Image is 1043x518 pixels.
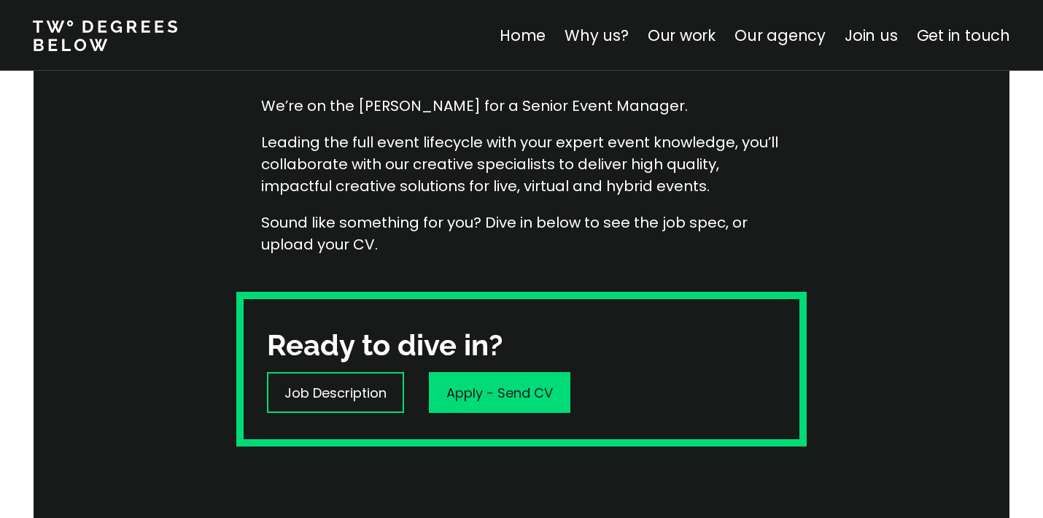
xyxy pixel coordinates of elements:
[267,372,404,413] a: Job Description
[500,25,546,46] a: Home
[734,25,826,46] a: Our agency
[429,372,570,413] a: Apply - Send CV
[565,25,629,46] a: Why us?
[446,383,553,403] p: Apply - Send CV
[284,383,387,403] p: Job Description
[267,325,503,365] h3: Ready to dive in?
[261,95,783,117] p: We’re on the [PERSON_NAME] for a Senior Event Manager.
[261,212,783,255] p: Sound like something for you? Dive in below to see the job spec, or upload your CV.
[261,131,783,197] p: Leading the full event lifecycle with your expert event knowledge, you’ll collaborate with our cr...
[917,25,1010,46] a: Get in touch
[845,25,898,46] a: Join us
[648,25,716,46] a: Our work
